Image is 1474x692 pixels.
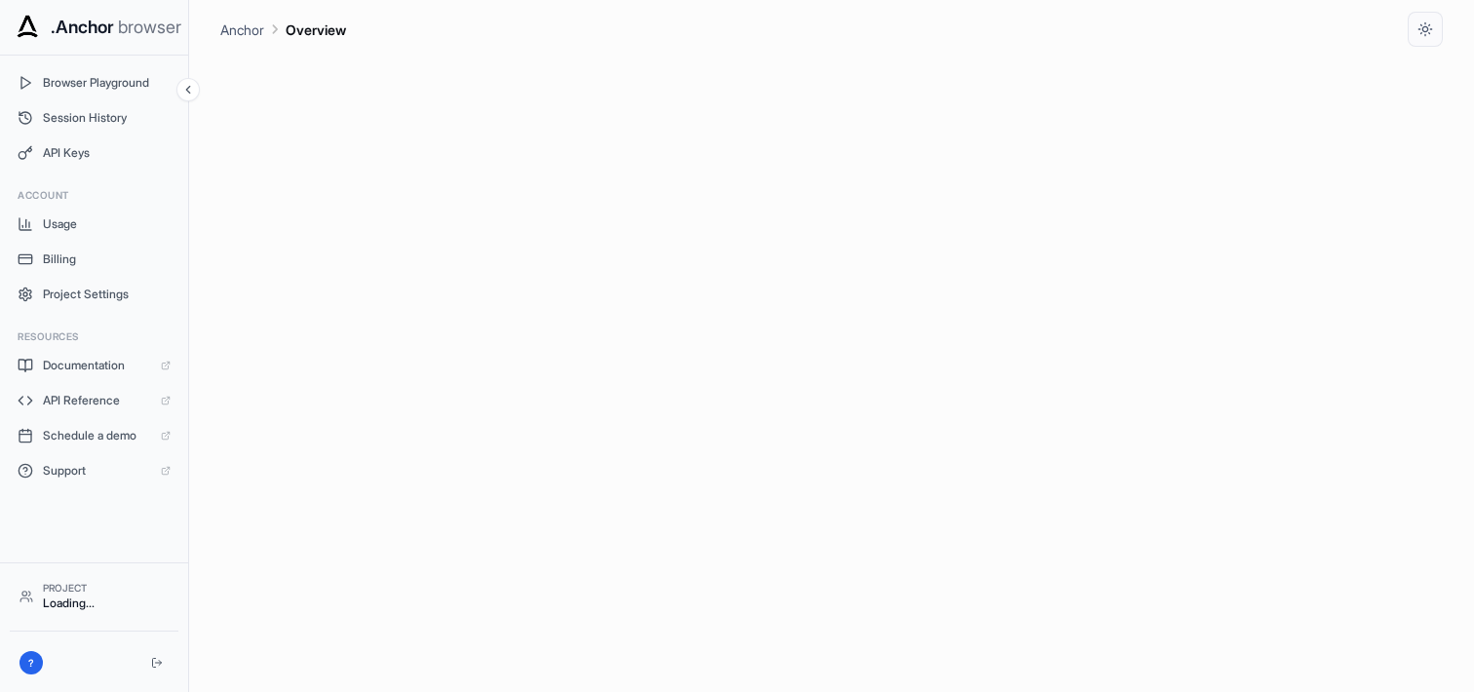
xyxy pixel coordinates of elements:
[43,145,171,161] span: API Keys
[8,137,180,169] button: API Keys
[43,581,169,596] div: Project
[43,216,171,232] span: Usage
[8,209,180,240] button: Usage
[43,110,171,126] span: Session History
[43,463,151,479] span: Support
[43,75,171,91] span: Browser Playground
[145,651,169,674] button: Logout
[8,385,180,416] a: API Reference
[43,358,151,373] span: Documentation
[8,102,180,134] button: Session History
[43,251,171,267] span: Billing
[176,78,200,101] button: Collapse sidebar
[12,12,43,43] img: Anchor Icon
[220,19,346,40] nav: breadcrumb
[43,596,169,611] div: Loading...
[118,14,181,41] span: browser
[220,19,264,40] p: Anchor
[43,428,151,443] span: Schedule a demo
[18,188,171,203] h3: Account
[18,329,171,344] h3: Resources
[51,14,114,41] span: .Anchor
[43,393,151,408] span: API Reference
[8,420,180,451] a: Schedule a demo
[8,455,180,486] a: Support
[10,573,178,619] button: ProjectLoading...
[8,67,180,98] button: Browser Playground
[28,656,34,671] span: ?
[286,19,346,40] p: Overview
[43,287,171,302] span: Project Settings
[8,244,180,275] button: Billing
[8,350,180,381] a: Documentation
[8,279,180,310] button: Project Settings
